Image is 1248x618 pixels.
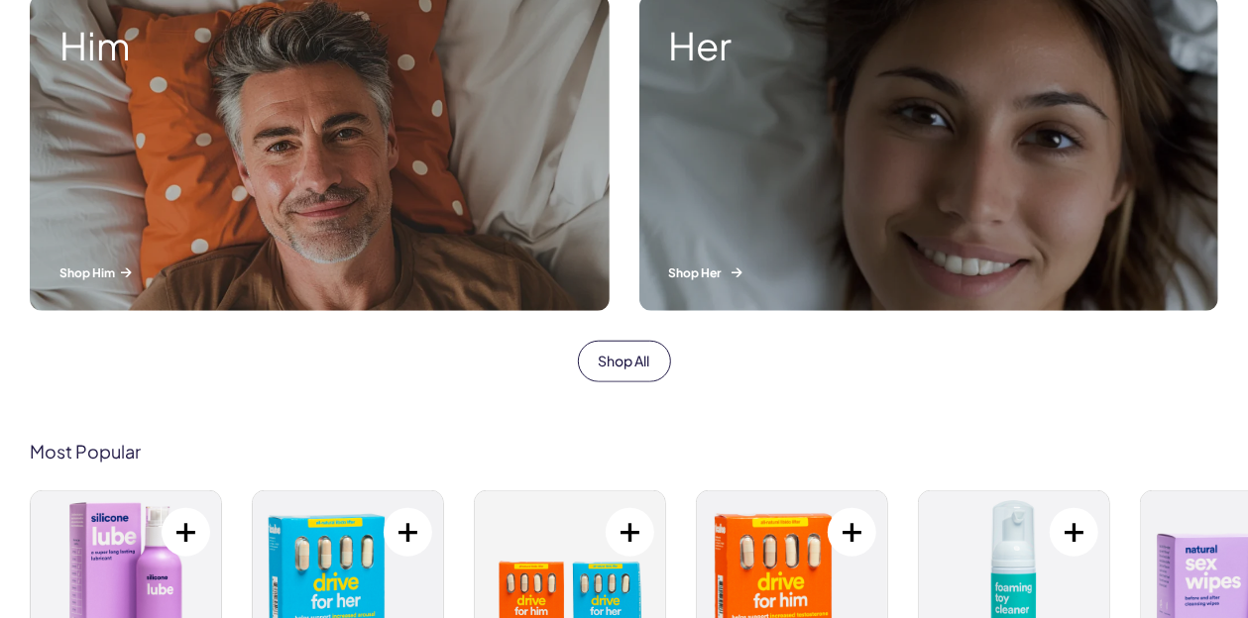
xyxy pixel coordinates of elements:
strong: Him [59,25,580,66]
strong: Her [669,25,1190,66]
p: Shop Him [59,264,580,281]
p: Shop Her [669,264,1190,281]
a: Shop All [578,341,671,382]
